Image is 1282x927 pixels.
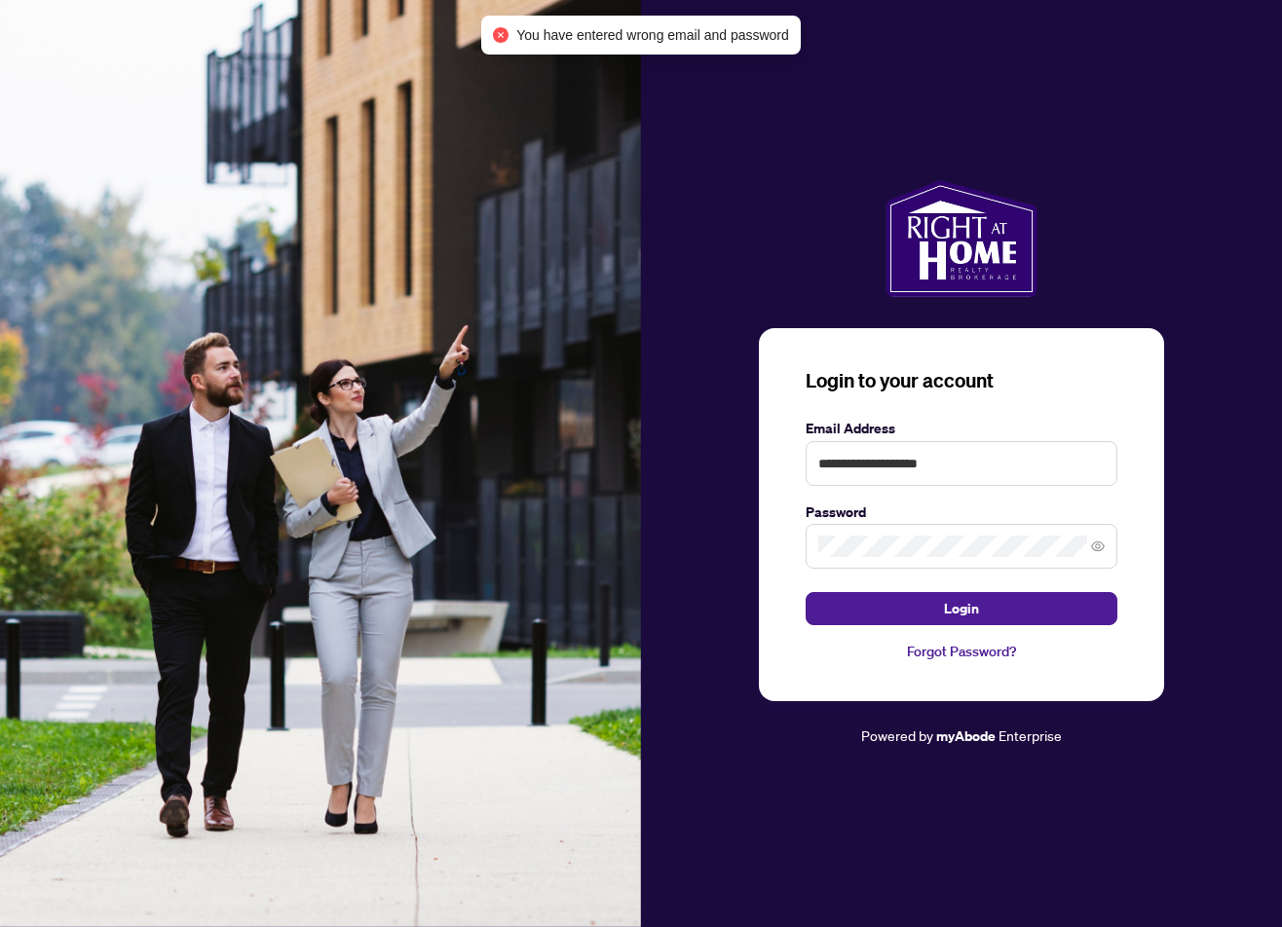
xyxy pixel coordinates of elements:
label: Password [806,501,1117,523]
button: Login [806,592,1117,625]
span: You have entered wrong email and password [516,24,789,46]
a: Forgot Password? [806,641,1117,662]
span: Enterprise [999,726,1062,744]
a: myAbode [936,725,996,747]
span: eye [1091,539,1105,553]
h3: Login to your account [806,367,1117,394]
span: Powered by [861,726,933,744]
img: ma-logo [886,180,1037,297]
label: Email Address [806,418,1117,439]
span: Login [944,593,979,624]
span: close-circle [493,27,509,43]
